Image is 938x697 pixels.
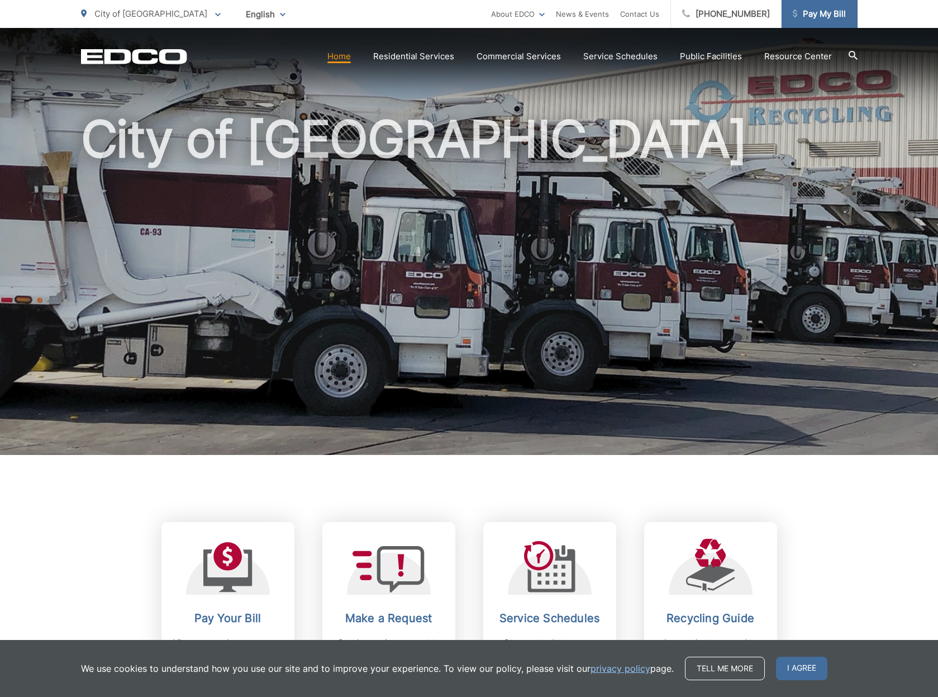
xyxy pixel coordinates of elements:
h1: City of [GEOGRAPHIC_DATA] [81,111,858,465]
a: Resource Center [764,50,832,63]
a: Service Schedules Stay up-to-date on any changes in schedules. [483,522,616,680]
span: English [237,4,294,24]
p: Send a service request to EDCO. [334,636,444,663]
a: Residential Services [373,50,454,63]
a: Service Schedules [583,50,658,63]
h2: Make a Request [334,611,444,625]
a: Tell me more [685,657,765,680]
a: Recycling Guide Learn what you need to know about recycling. [644,522,777,680]
a: Public Facilities [680,50,742,63]
a: Make a Request Send a service request to EDCO. [322,522,455,680]
a: About EDCO [491,7,545,21]
h2: Recycling Guide [655,611,766,625]
a: Pay Your Bill View, pay, and manage your bill online. [161,522,294,680]
p: View, pay, and manage your bill online. [173,636,283,663]
a: EDCD logo. Return to the homepage. [81,49,187,64]
a: Commercial Services [477,50,561,63]
p: Stay up-to-date on any changes in schedules. [494,636,605,663]
a: Home [327,50,351,63]
p: Learn what you need to know about recycling. [655,636,766,663]
a: News & Events [556,7,609,21]
h2: Service Schedules [494,611,605,625]
p: We use cookies to understand how you use our site and to improve your experience. To view our pol... [81,662,674,675]
span: City of [GEOGRAPHIC_DATA] [94,8,207,19]
h2: Pay Your Bill [173,611,283,625]
a: privacy policy [591,662,650,675]
a: Contact Us [620,7,659,21]
span: Pay My Bill [793,7,846,21]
